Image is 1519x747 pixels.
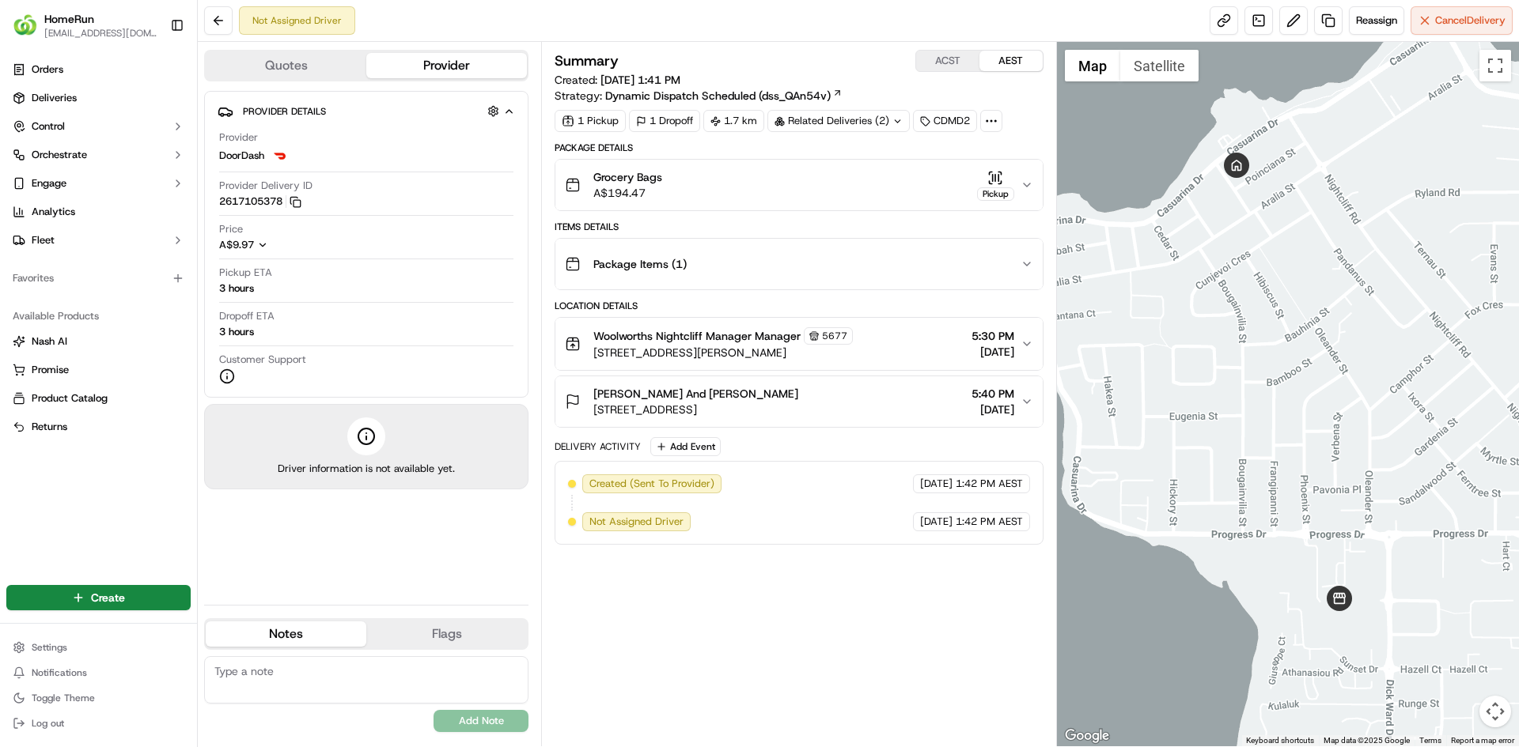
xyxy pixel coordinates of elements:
[6,266,191,291] div: Favorites
[1435,13,1506,28] span: Cancel Delivery
[6,357,191,383] button: Promise
[555,160,1042,210] button: Grocery BagsA$194.47Pickup
[6,199,191,224] a: Analytics
[703,110,764,132] div: 1.7 km
[6,687,191,709] button: Toggle Theme
[219,238,358,252] button: A$9.97
[219,194,301,209] button: 2617105378
[32,420,67,434] span: Returns
[767,110,910,132] div: Related Deliveries (2)
[32,666,87,679] span: Notifications
[206,621,366,647] button: Notes
[555,72,680,88] span: Created:
[6,6,164,44] button: HomeRunHomeRun[EMAIL_ADDRESS][DOMAIN_NAME]
[13,13,38,38] img: HomeRun
[593,345,853,360] span: [STREET_ADDRESS][PERSON_NAME]
[218,98,515,124] button: Provider Details
[977,170,1014,201] button: Pickup
[977,187,1014,201] div: Pickup
[32,717,64,730] span: Log out
[32,148,87,162] span: Orchestrate
[920,515,953,529] span: [DATE]
[13,363,184,377] a: Promise
[972,344,1014,360] span: [DATE]
[91,590,125,606] span: Create
[593,386,798,402] span: [PERSON_NAME] And [PERSON_NAME]
[956,477,1023,491] span: 1:42 PM AEST
[6,329,191,354] button: Nash AI
[278,462,455,476] span: Driver information is not available yet.
[1349,6,1404,35] button: Reassign
[13,391,184,406] a: Product Catalog
[271,146,290,165] img: doordash_logo_v2.png
[1356,13,1397,28] span: Reassign
[219,325,254,339] div: 3 hours
[593,256,687,272] span: Package Items ( 1 )
[6,636,191,658] button: Settings
[555,318,1042,370] button: Woolworths Nightcliff Manager Manager5677[STREET_ADDRESS][PERSON_NAME]5:30 PM[DATE]
[6,85,191,111] a: Deliveries
[6,585,191,610] button: Create
[555,88,843,104] div: Strategy:
[32,91,77,105] span: Deliveries
[243,105,326,118] span: Provider Details
[219,179,313,193] span: Provider Delivery ID
[1120,50,1199,81] button: Show satellite imagery
[32,205,75,219] span: Analytics
[219,130,258,145] span: Provider
[1411,6,1513,35] button: CancelDelivery
[32,641,67,654] span: Settings
[593,169,662,185] span: Grocery Bags
[920,477,953,491] span: [DATE]
[593,185,662,201] span: A$194.47
[1246,735,1314,746] button: Keyboard shortcuts
[32,119,65,134] span: Control
[555,54,619,68] h3: Summary
[219,149,264,163] span: DoorDash
[600,73,680,87] span: [DATE] 1:41 PM
[1451,736,1514,745] a: Report a map error
[6,662,191,684] button: Notifications
[593,328,801,344] span: Woolworths Nightcliff Manager Manager
[32,363,69,377] span: Promise
[219,281,254,296] div: 3 hours
[6,304,191,329] div: Available Products
[219,266,272,280] span: Pickup ETA
[13,334,184,349] a: Nash AI
[219,222,243,236] span: Price
[555,300,1043,312] div: Location Details
[1419,736,1441,745] a: Terms (opens in new tab)
[32,334,67,349] span: Nash AI
[366,53,527,78] button: Provider
[219,309,275,323] span: Dropoff ETA
[916,51,979,71] button: ACST
[13,420,184,434] a: Returns
[972,386,1014,402] span: 5:40 PM
[6,228,191,253] button: Fleet
[555,141,1043,154] div: Package Details
[44,27,157,40] button: [EMAIL_ADDRESS][DOMAIN_NAME]
[366,621,527,647] button: Flags
[32,233,55,247] span: Fleet
[32,391,108,406] span: Product Catalog
[913,110,977,132] div: CDMD2
[32,692,95,704] span: Toggle Theme
[219,353,306,367] span: Customer Support
[1479,50,1511,81] button: Toggle fullscreen view
[629,110,700,132] div: 1 Dropoff
[6,171,191,196] button: Engage
[972,402,1014,417] span: [DATE]
[605,88,831,104] span: Dynamic Dispatch Scheduled (dss_QAn54v)
[6,414,191,440] button: Returns
[1061,726,1113,746] a: Open this area in Google Maps (opens a new window)
[956,515,1023,529] span: 1:42 PM AEST
[589,515,684,529] span: Not Assigned Driver
[822,330,847,342] span: 5677
[44,11,94,27] button: HomeRun
[6,142,191,168] button: Orchestrate
[555,110,626,132] div: 1 Pickup
[555,440,641,453] div: Delivery Activity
